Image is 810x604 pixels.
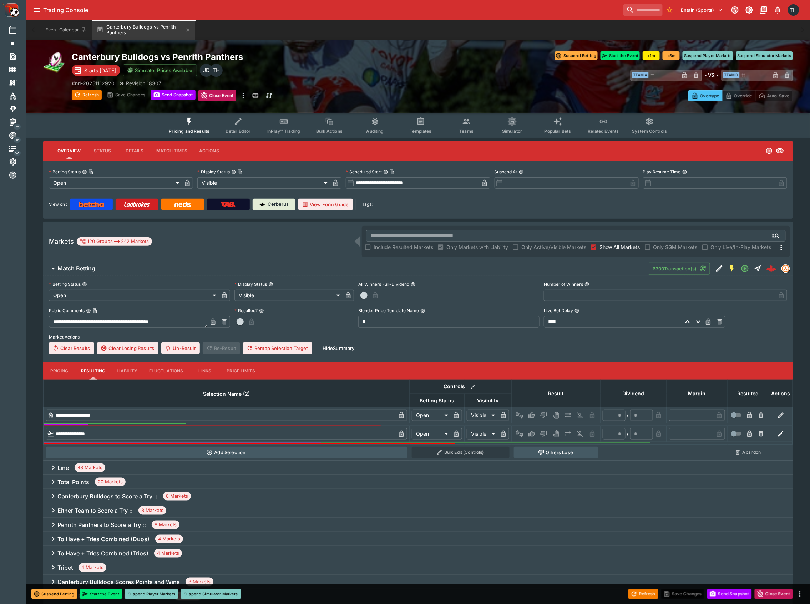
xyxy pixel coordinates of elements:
button: Simulator Prices Available [123,64,197,76]
th: Actions [769,380,793,407]
button: Auto-Save [755,90,793,101]
p: Revision 18307 [126,80,161,87]
span: Templates [410,128,432,134]
img: PriceKinetics Logo [2,1,19,19]
span: Only Live/In-Play Markets [711,243,771,251]
svg: More [777,243,786,252]
h6: To Have + Tries Combined (Duos) [57,536,150,543]
button: Display StatusCopy To Clipboard [231,169,236,174]
button: Suspend Simulator Markets [181,589,241,599]
span: Popular Bets [545,128,571,134]
button: Price Limits [221,362,261,380]
div: tradingmodel [781,264,790,273]
button: Live Bet Delay [574,308,579,313]
span: InPlay™ Trading [267,128,300,134]
button: Documentation [757,4,770,16]
p: Display Status [234,281,267,287]
button: Betting StatusCopy To Clipboard [82,169,87,174]
button: Select Tenant [677,4,727,16]
h6: Either Team to Score a Try :: [57,507,133,514]
button: No Bookmarks [664,4,675,16]
div: Categories [9,92,29,100]
h6: Canterbury Bulldogs Scores Points and Wins [57,578,180,586]
div: Infrastructure [9,144,29,153]
a: Cerberus [253,199,295,210]
div: Open [49,177,182,189]
div: Nexus Entities [9,78,29,87]
span: Bulk Actions [316,128,343,134]
h5: Markets [49,237,74,245]
button: Details [118,142,151,159]
button: Suspend Betting [31,589,77,599]
button: Eliminated In Play [574,428,586,440]
button: Copy To Clipboard [88,169,93,174]
button: Remap Selection Target [243,342,312,354]
div: Trading Console [43,6,621,14]
span: Re-Result [203,342,240,354]
span: Auditing [366,128,384,134]
button: Un-Result [161,342,199,354]
button: Notifications [771,4,784,16]
button: Refresh [628,589,658,599]
h6: Total Points [57,478,89,486]
button: Suspend Betting [555,51,598,60]
label: Market Actions [49,332,787,342]
button: Abandon [730,447,767,458]
p: Copy To Clipboard [72,80,115,87]
th: Dividend [601,380,667,407]
div: Start From [688,90,793,101]
div: e8d265d3-cad9-4e24-aed3-cebcf75f3e4a [766,264,776,274]
span: 48 Markets [75,464,105,471]
button: Scheduled StartCopy To Clipboard [383,169,388,174]
button: Suspend Player Markets [125,589,178,599]
p: Number of Winners [544,281,583,287]
button: Suspend Simulator Markets [736,51,793,60]
span: Betting Status [412,396,462,405]
button: Public CommentsCopy To Clipboard [86,308,91,313]
button: Canterbury Bulldogs vs Penrith Panthers [92,20,195,40]
img: Ladbrokes [124,202,150,207]
button: Win [526,428,537,440]
th: Result [512,380,601,407]
span: Detail Editor [226,128,251,134]
h6: Canterbury Bulldogs to Score a Try :: [57,493,157,500]
button: Bulk Edit (Controls) [412,447,510,458]
button: Start the Event [80,589,122,599]
button: Suspend At [519,169,524,174]
button: Display Status [268,282,273,287]
img: TabNZ [221,202,236,207]
button: Win [526,410,537,421]
div: Visible [197,177,330,189]
span: Selection Name (2) [195,390,258,398]
button: Close Event [198,90,237,101]
button: Blender Price Template Name [420,308,425,313]
button: Resulted? [259,308,264,313]
button: Copy To Clipboard [238,169,243,174]
div: Visible [234,290,343,301]
th: Margin [667,380,728,407]
button: more [239,90,248,101]
button: Suspend Player Markets [683,51,733,60]
button: Push [562,428,574,440]
button: Match Times [151,142,193,159]
h6: Line [57,464,69,472]
div: Search [9,52,29,61]
button: Send Snapshot [707,589,752,599]
div: Todd Henderson [788,4,799,16]
a: e8d265d3-cad9-4e24-aed3-cebcf75f3e4a [764,262,779,276]
button: Close Event [755,589,793,599]
p: Suspend At [495,169,517,175]
button: Clear Results [49,342,94,354]
h6: To Have + Tries Combined (Trios) [57,550,148,557]
div: 120 Groups 242 Markets [80,237,149,246]
svg: Visible [776,147,784,155]
input: search [623,4,663,16]
button: Number of Winners [584,282,589,287]
button: Overview [52,142,86,159]
p: Cerberus [268,201,289,208]
p: Override [734,92,752,100]
button: Refresh [72,90,102,100]
img: Cerberus [259,202,265,207]
button: Overtype [688,90,723,101]
span: 4 Markets [79,564,106,571]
